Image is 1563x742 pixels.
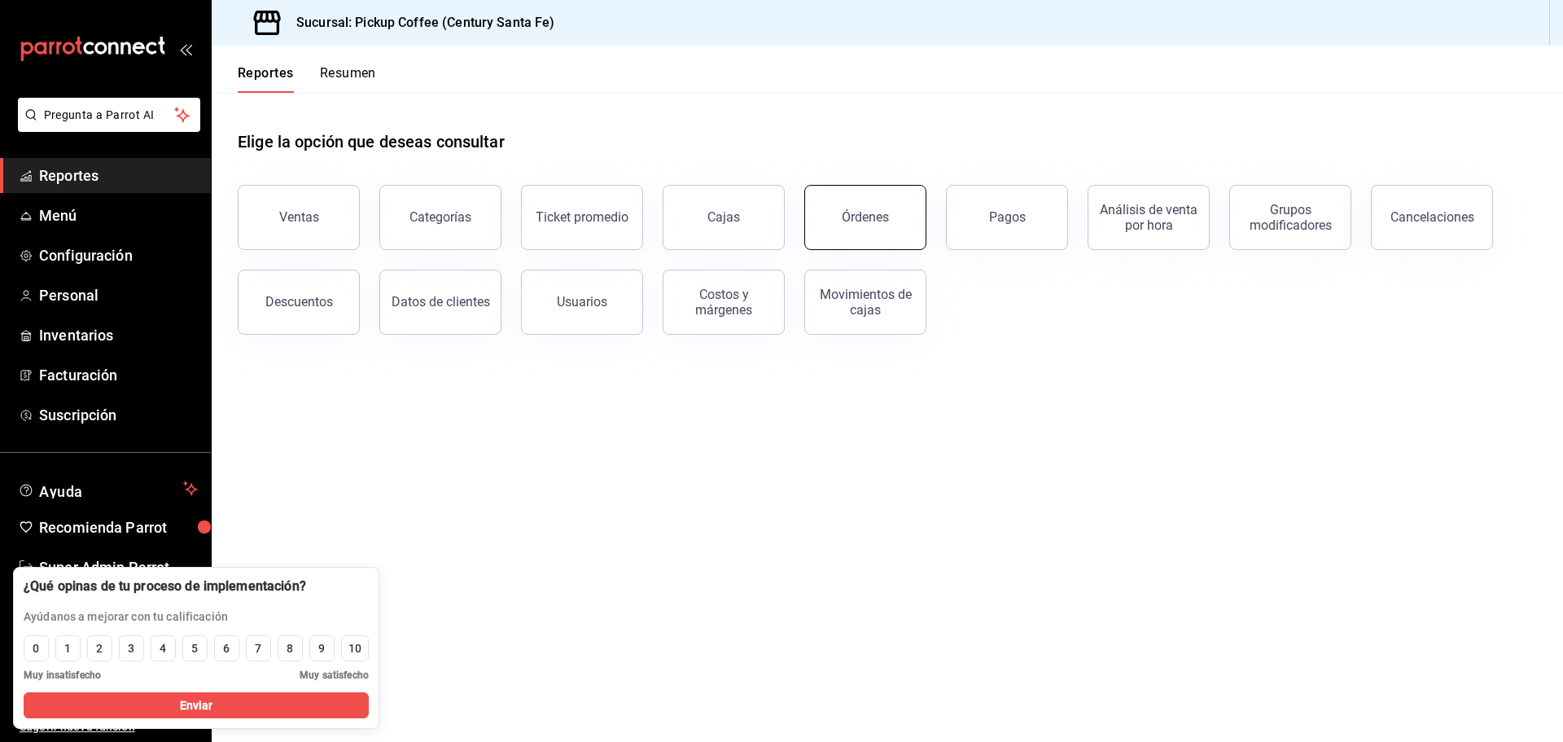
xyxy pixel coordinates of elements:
[238,270,360,335] button: Descuentos
[1088,185,1210,250] button: Análisis de venta por hora
[191,640,198,657] div: 5
[300,668,369,683] span: Muy satisfecho
[279,209,319,225] div: Ventas
[278,635,303,661] button: 8
[39,404,198,426] span: Suscripción
[151,635,176,661] button: 4
[392,294,490,310] div: Datos de clientes
[521,270,643,335] button: Usuarios
[255,640,261,657] div: 7
[557,294,607,310] div: Usuarios
[804,270,926,335] button: Movimientos de cajas
[119,635,144,661] button: 3
[246,635,271,661] button: 7
[39,324,198,346] span: Inventarios
[223,640,230,657] div: 6
[179,42,192,55] button: open_drawer_menu
[11,118,200,135] a: Pregunta a Parrot AI
[348,640,361,657] div: 10
[39,479,177,498] span: Ayuda
[160,640,166,657] div: 4
[128,640,134,657] div: 3
[24,635,49,661] button: 0
[842,209,889,225] div: Órdenes
[96,640,103,657] div: 2
[283,13,555,33] h3: Sucursal: Pickup Coffee (Century Santa Fe)
[265,294,333,310] div: Descuentos
[180,697,213,714] span: Enviar
[946,185,1068,250] button: Pagos
[238,185,360,250] button: Ventas
[1390,209,1474,225] div: Cancelaciones
[18,98,200,132] button: Pregunta a Parrot AI
[39,364,198,386] span: Facturación
[55,635,81,661] button: 1
[521,185,643,250] button: Ticket promedio
[238,65,294,93] button: Reportes
[318,640,325,657] div: 9
[238,130,505,154] h1: Elige la opción que deseas consultar
[379,270,501,335] button: Datos de clientes
[24,668,101,683] span: Muy insatisfecho
[87,635,112,661] button: 2
[409,209,471,225] div: Categorías
[815,287,916,318] div: Movimientos de cajas
[24,608,306,626] p: Ayúdanos a mejorar con tu calificación
[64,640,71,657] div: 1
[287,640,293,657] div: 8
[379,185,501,250] button: Categorías
[238,65,376,93] div: navigation tabs
[182,635,208,661] button: 5
[320,65,376,93] button: Resumen
[24,692,369,718] button: Enviar
[44,107,175,124] span: Pregunta a Parrot AI
[1371,185,1493,250] button: Cancelaciones
[1240,202,1341,233] div: Grupos modificadores
[1098,202,1199,233] div: Análisis de venta por hora
[33,640,39,657] div: 0
[804,185,926,250] button: Órdenes
[39,244,198,266] span: Configuración
[989,209,1026,225] div: Pagos
[707,209,740,225] div: Cajas
[663,270,785,335] button: Costos y márgenes
[39,556,198,578] span: Super Admin Parrot
[673,287,774,318] div: Costos y márgenes
[536,209,628,225] div: Ticket promedio
[39,516,198,538] span: Recomienda Parrot
[39,284,198,306] span: Personal
[1229,185,1351,250] button: Grupos modificadores
[39,204,198,226] span: Menú
[39,165,198,187] span: Reportes
[24,577,306,595] div: ¿Qué opinas de tu proceso de implementación?
[214,635,239,661] button: 6
[341,635,369,661] button: 10
[309,635,335,661] button: 9
[663,185,785,250] button: Cajas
